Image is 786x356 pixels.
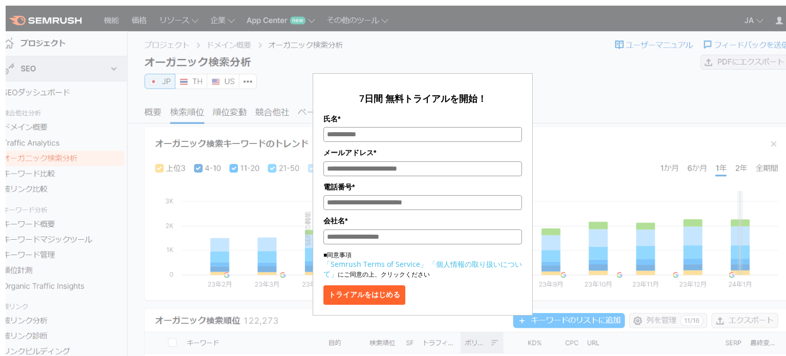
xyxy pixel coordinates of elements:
label: 電話番号* [323,181,522,193]
a: 「個人情報の取り扱いについて」 [323,259,522,279]
p: ■同意事項 にご同意の上、クリックください [323,250,522,279]
button: トライアルをはじめる [323,285,405,305]
a: 「Semrush Terms of Service」 [323,259,427,269]
span: 7日間 無料トライアルを開始！ [359,92,487,104]
label: メールアドレス* [323,147,522,158]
